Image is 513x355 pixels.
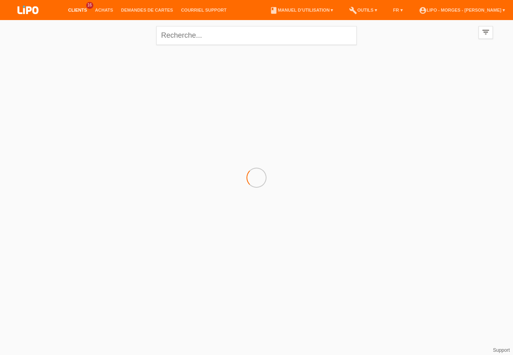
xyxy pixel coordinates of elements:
[493,347,510,353] a: Support
[64,8,91,12] a: Clients
[177,8,230,12] a: Courriel Support
[415,8,509,12] a: account_circleLIPO - Morges - [PERSON_NAME] ▾
[91,8,117,12] a: Achats
[419,6,427,14] i: account_circle
[156,26,357,45] input: Recherche...
[270,6,278,14] i: book
[389,8,407,12] a: FR ▾
[349,6,357,14] i: build
[345,8,381,12] a: buildOutils ▾
[266,8,337,12] a: bookManuel d’utilisation ▾
[8,16,48,22] a: LIPO pay
[117,8,177,12] a: Demandes de cartes
[481,28,490,37] i: filter_list
[86,2,93,9] span: 16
